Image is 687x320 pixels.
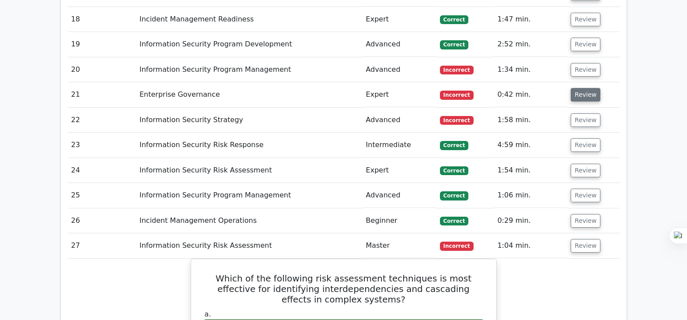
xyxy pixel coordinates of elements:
td: Advanced [363,108,436,133]
td: Information Security Risk Assessment [136,233,363,258]
td: Advanced [363,183,436,208]
button: Review [571,138,600,152]
td: 1:47 min. [494,7,567,32]
td: Intermediate [363,133,436,158]
td: 1:34 min. [494,57,567,82]
span: Correct [440,166,468,175]
td: Information Security Program Management [136,57,363,82]
span: a. [205,310,211,318]
button: Review [571,113,600,127]
h5: Which of the following risk assessment techniques is most effective for identifying interdependen... [202,273,486,305]
td: Expert [363,158,436,183]
td: 4:59 min. [494,133,567,158]
td: Advanced [363,57,436,82]
td: Expert [363,7,436,32]
td: 18 [68,7,136,32]
span: Correct [440,15,468,24]
td: 1:54 min. [494,158,567,183]
button: Review [571,164,600,177]
td: 1:06 min. [494,183,567,208]
td: Information Security Risk Assessment [136,158,363,183]
td: Information Security Program Management [136,183,363,208]
td: Information Security Strategy [136,108,363,133]
td: 2:52 min. [494,32,567,57]
td: 26 [68,208,136,233]
td: Information Security Risk Response [136,133,363,158]
td: 1:04 min. [494,233,567,258]
td: 1:58 min. [494,108,567,133]
td: 23 [68,133,136,158]
span: Correct [440,40,468,49]
button: Review [571,189,600,202]
td: Enterprise Governance [136,82,363,107]
span: Incorrect [440,116,474,125]
button: Review [571,88,600,102]
button: Review [571,239,600,253]
button: Review [571,63,600,77]
span: Correct [440,191,468,200]
td: 20 [68,57,136,82]
td: 21 [68,82,136,107]
td: 0:29 min. [494,208,567,233]
button: Review [571,13,600,26]
td: 27 [68,233,136,258]
span: Correct [440,217,468,225]
td: Incident Management Operations [136,208,363,233]
td: 19 [68,32,136,57]
td: Expert [363,82,436,107]
td: Information Security Program Development [136,32,363,57]
span: Incorrect [440,66,474,74]
span: Incorrect [440,242,474,250]
td: 25 [68,183,136,208]
button: Review [571,214,600,228]
td: Incident Management Readiness [136,7,363,32]
td: 24 [68,158,136,183]
span: Correct [440,141,468,150]
span: Incorrect [440,91,474,99]
td: 22 [68,108,136,133]
td: Master [363,233,436,258]
td: Beginner [363,208,436,233]
button: Review [571,38,600,51]
td: Advanced [363,32,436,57]
td: 0:42 min. [494,82,567,107]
